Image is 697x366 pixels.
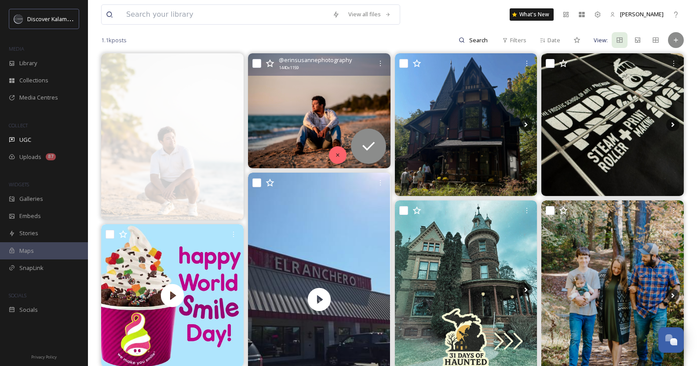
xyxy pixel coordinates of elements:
span: Stories [19,229,38,237]
span: 1440 x 1159 [279,65,299,71]
span: UGC [19,136,31,144]
button: Open Chat [658,327,684,353]
span: SnapLink [19,264,44,272]
input: Search [465,31,493,49]
span: 1.1k posts [101,36,127,44]
span: Media Centres [19,93,58,102]
span: Library [19,59,37,67]
input: Search your library [122,5,328,24]
span: Socials [19,306,38,314]
span: Maps [19,247,34,255]
div: 87 [46,153,56,160]
span: Privacy Policy [31,354,57,360]
span: SOCIALS [9,292,26,299]
a: View all files [344,6,395,23]
span: [PERSON_NAME] [620,10,664,18]
img: Getting t-shirts ready for the Under Pressure event! October 11 from 10-6 pm in front of the Rich... [541,53,684,196]
span: Collections [19,76,48,85]
a: Privacy Policy [31,351,57,362]
span: Date [547,36,560,44]
span: MEDIA [9,45,24,52]
span: Filters [510,36,526,44]
span: Discover Kalamazoo [27,15,80,23]
img: stuarthistoricneighborhood Historic Home Tour❤️ #kalamazoo #puremichigan #historichomes [395,53,537,196]
span: WIDGETS [9,181,29,188]
span: Embeds [19,212,41,220]
img: channels4_profile.jpg [14,15,23,23]
span: COLLECT [9,122,28,129]
span: Galleries [19,195,43,203]
img: Cullen @ Pilgrim Haven! #seniorportraits #miseniorphotographer #michiganphotographer #michigansen... [101,53,244,220]
span: View: [594,36,608,44]
span: @ erinsusannephotography [279,56,352,64]
a: [PERSON_NAME] [606,6,668,23]
img: The sunset was perfect. 10/10 no notes. #seniorportraits #miseniorphotographer #michiganphotograp... [248,53,390,168]
a: What's New [510,8,554,21]
span: Uploads [19,153,41,161]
